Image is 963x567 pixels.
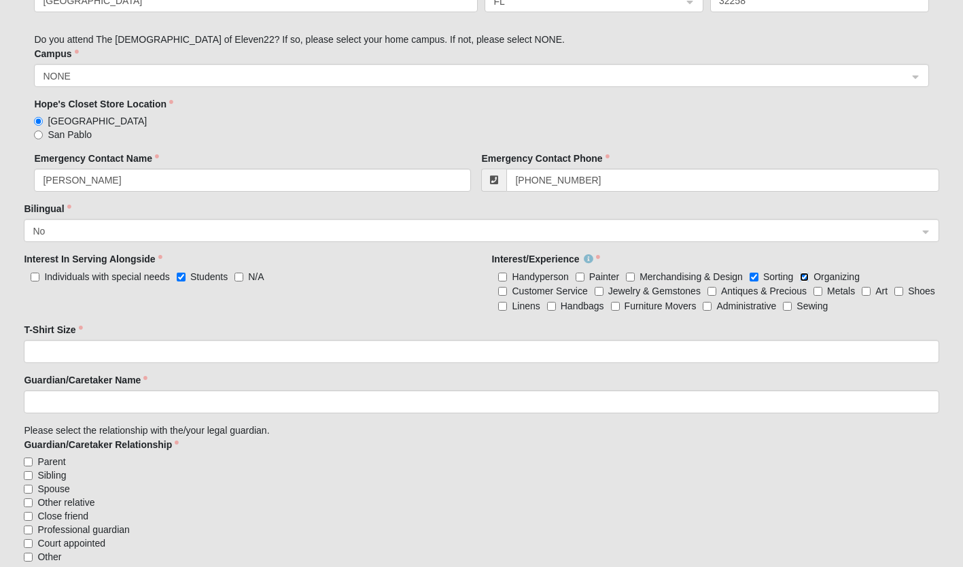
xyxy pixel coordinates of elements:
span: San Pablo [48,128,92,141]
label: Interest/Experience [491,252,599,266]
label: Guardian/Caretaker Name [24,373,147,387]
span: Painter [589,271,619,282]
input: Metals [813,287,822,296]
input: Antiques & Precious [707,287,716,296]
input: Spouse [24,485,33,494]
input: Other relative [24,498,33,507]
input: Close friend [24,512,33,521]
label: T-Shirt Size [24,323,82,337]
span: Other [37,550,61,564]
span: Shoes [908,286,935,296]
span: Parent [37,455,65,468]
label: Interest In Serving Alongside [24,252,162,266]
input: Handbags [547,302,556,311]
span: Handbags [561,300,604,311]
input: Parent [24,458,33,466]
span: Jewelry & Gemstones [608,286,701,296]
input: Individuals with special needs [31,273,39,281]
label: Bilingual [24,202,71,216]
input: Organizing [800,273,809,281]
input: Students [177,273,186,281]
span: Other relative [37,496,94,509]
input: Professional guardian [24,526,33,534]
span: Art [875,286,888,296]
input: Sibling [24,471,33,480]
span: Individuals with special needs [44,271,169,282]
label: Hope's Closet Store Location [34,97,173,111]
span: Antiques & Precious [721,286,807,296]
span: NONE [43,69,895,84]
input: Furniture Movers [611,302,620,311]
label: Emergency Contact Name [34,152,159,165]
span: Metals [827,286,855,296]
input: Sorting [750,273,758,281]
input: Jewelry & Gemstones [595,287,603,296]
input: [GEOGRAPHIC_DATA] [34,117,43,126]
span: No [33,224,905,239]
span: Customer Service [512,286,587,296]
span: N/A [248,271,264,282]
input: Administrative [703,302,712,311]
span: Close friend [37,509,88,523]
span: Sorting [763,271,793,282]
span: [GEOGRAPHIC_DATA] [48,114,147,128]
input: San Pablo [34,131,43,139]
span: Furniture Movers [625,300,697,311]
span: Linens [512,300,540,311]
span: Court appointed [37,536,105,550]
span: Administrative [716,300,776,311]
span: Sibling [37,468,66,482]
label: Guardian/Caretaker Relationship [24,438,179,451]
input: Handyperson [498,273,507,281]
input: Sewing [783,302,792,311]
span: Spouse [37,482,69,496]
input: Court appointed [24,539,33,548]
input: Painter [576,273,584,281]
label: Campus [34,47,78,61]
span: Organizing [813,271,860,282]
span: Handyperson [512,271,568,282]
input: Customer Service [498,287,507,296]
label: Emergency Contact Phone [481,152,609,165]
span: Students [190,271,228,282]
span: Professional guardian [37,523,129,536]
input: Merchandising & Design [626,273,635,281]
span: Sewing [796,300,828,311]
input: Linens [498,302,507,311]
span: Merchandising & Design [640,271,743,282]
input: Art [862,287,871,296]
input: Other [24,553,33,562]
input: N/A [234,273,243,281]
input: Shoes [894,287,903,296]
